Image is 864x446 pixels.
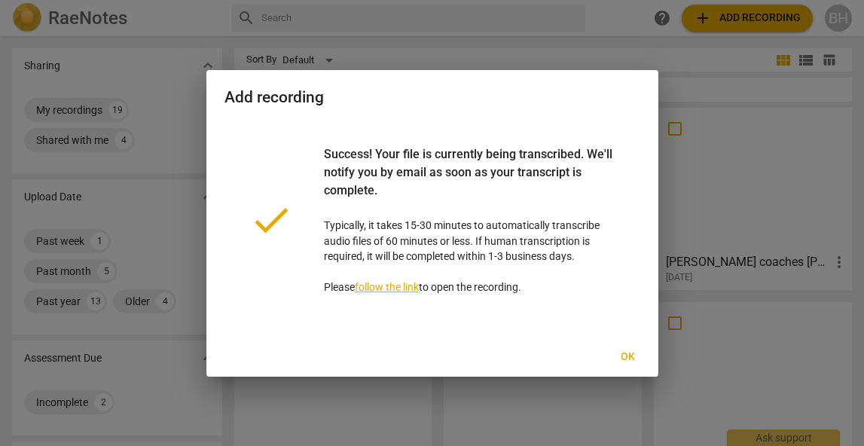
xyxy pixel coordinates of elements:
[224,88,640,107] h2: Add recording
[324,145,616,295] p: Typically, it takes 15-30 minutes to automatically transcribe audio files of 60 minutes or less. ...
[355,281,419,293] a: follow the link
[604,344,652,371] button: Ok
[249,197,294,243] span: done
[616,350,640,365] span: Ok
[324,145,616,218] div: Success! Your file is currently being transcribed. We'll notify you by email as soon as your tran...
